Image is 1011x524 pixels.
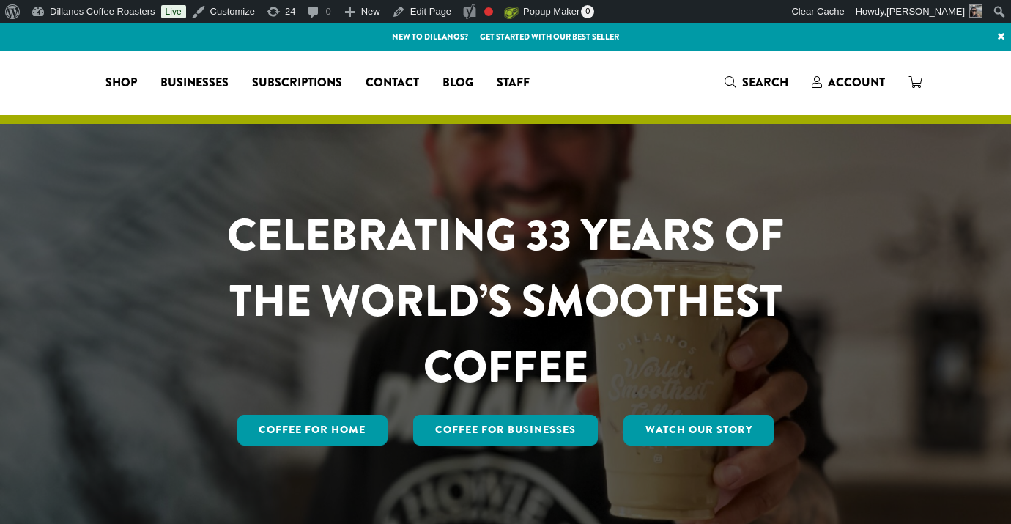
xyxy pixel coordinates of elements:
[252,74,342,92] span: Subscriptions
[581,5,594,18] span: 0
[105,74,137,92] span: Shop
[484,7,493,16] div: Focus keyphrase not set
[886,6,965,17] span: [PERSON_NAME]
[480,31,619,43] a: Get started with our best seller
[184,202,827,400] h1: CELEBRATING 33 YEARS OF THE WORLD’S SMOOTHEST COFFEE
[485,71,541,95] a: Staff
[366,74,419,92] span: Contact
[161,5,186,18] a: Live
[442,74,473,92] span: Blog
[742,74,788,91] span: Search
[237,415,388,446] a: Coffee for Home
[623,415,774,446] a: Watch Our Story
[828,74,885,91] span: Account
[713,70,800,95] a: Search
[160,74,229,92] span: Businesses
[991,23,1011,50] a: ×
[497,74,530,92] span: Staff
[413,415,598,446] a: Coffee For Businesses
[94,71,149,95] a: Shop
